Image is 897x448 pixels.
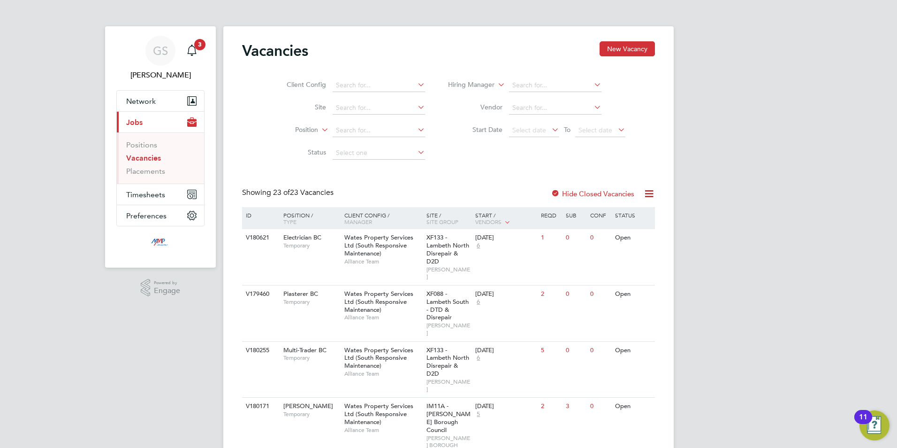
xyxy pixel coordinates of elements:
span: Temporary [283,242,340,249]
button: Jobs [117,112,204,132]
button: New Vacancy [600,41,655,56]
div: Jobs [117,132,204,184]
div: [DATE] [475,402,536,410]
div: 1 [539,229,563,247]
label: Vendor [448,103,502,111]
div: 5 [539,342,563,359]
label: Hide Closed Vacancies [551,189,634,198]
span: Site Group [426,218,458,225]
button: Timesheets [117,184,204,205]
span: Alliance Team [344,370,422,378]
span: [PERSON_NAME] [426,322,471,336]
h2: Vacancies [242,41,308,60]
div: 0 [588,286,612,303]
div: 0 [588,398,612,415]
span: Temporary [283,354,340,362]
div: Site / [424,207,473,230]
label: Start Date [448,125,502,134]
div: [DATE] [475,347,536,355]
span: George Stacey [116,70,205,81]
span: Network [126,97,156,106]
div: 0 [588,229,612,247]
span: XF133 - Lambeth North Disrepair & D2D [426,233,469,265]
span: Select date [512,126,546,134]
span: 23 of [273,188,290,197]
a: GS[PERSON_NAME] [116,36,205,81]
span: Manager [344,218,372,225]
div: Position / [276,207,342,230]
div: V180255 [243,342,276,359]
div: 2 [539,286,563,303]
div: 0 [563,342,588,359]
span: Select date [578,126,612,134]
button: Preferences [117,205,204,226]
span: 6 [475,242,481,250]
span: 23 Vacancies [273,188,334,197]
span: Temporary [283,410,340,418]
span: 6 [475,354,481,362]
img: mmpconsultancy-logo-retina.png [147,236,174,251]
span: Wates Property Services Ltd (South Responsive Maintenance) [344,402,413,426]
span: [PERSON_NAME] [426,378,471,393]
span: Type [283,218,296,225]
label: Client Config [272,80,326,89]
button: Open Resource Center, 11 new notifications [859,410,889,440]
span: [PERSON_NAME] [283,402,333,410]
span: Powered by [154,279,180,287]
span: Electrician BC [283,233,321,241]
span: GS [153,45,168,57]
span: To [561,124,573,136]
div: 2 [539,398,563,415]
span: Wates Property Services Ltd (South Responsive Maintenance) [344,346,413,370]
input: Search for... [509,101,601,115]
div: Conf [588,207,612,223]
span: Engage [154,287,180,295]
span: Alliance Team [344,258,422,265]
input: Search for... [509,79,601,92]
span: Wates Property Services Ltd (South Responsive Maintenance) [344,233,413,257]
span: Timesheets [126,190,165,199]
div: V180171 [243,398,276,415]
div: Client Config / [342,207,424,230]
label: Status [272,148,326,156]
div: Start / [473,207,539,231]
div: Open [613,286,654,303]
a: Placements [126,167,165,176]
a: 3 [182,36,201,66]
input: Search for... [333,101,425,115]
span: IM11A - [PERSON_NAME] Borough Council [426,402,471,434]
label: Site [272,103,326,111]
a: Powered byEngage [141,279,181,297]
div: V180621 [243,229,276,247]
nav: Main navigation [105,26,216,268]
input: Search for... [333,124,425,137]
label: Hiring Manager [441,80,494,90]
span: Alliance Team [344,426,422,434]
div: V179460 [243,286,276,303]
span: 6 [475,298,481,306]
span: Temporary [283,298,340,306]
div: 11 [859,417,867,429]
a: Positions [126,140,157,149]
div: Open [613,342,654,359]
span: Wates Property Services Ltd (South Responsive Maintenance) [344,290,413,314]
div: Open [613,398,654,415]
div: Open [613,229,654,247]
span: Alliance Team [344,314,422,321]
span: Vendors [475,218,502,225]
div: [DATE] [475,234,536,242]
span: Preferences [126,211,167,220]
div: Sub [563,207,588,223]
span: 3 [194,39,205,50]
span: XF133 - Lambeth North Disrepair & D2D [426,346,469,378]
input: Select one [333,147,425,160]
div: Status [613,207,654,223]
span: Plasterer BC [283,290,318,298]
a: Vacancies [126,154,161,162]
div: 0 [563,286,588,303]
button: Network [117,91,204,111]
div: 0 [563,229,588,247]
span: XF088 - Lambeth South - DTD & Disrepair [426,290,469,322]
div: 3 [563,398,588,415]
span: [PERSON_NAME] [426,266,471,280]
